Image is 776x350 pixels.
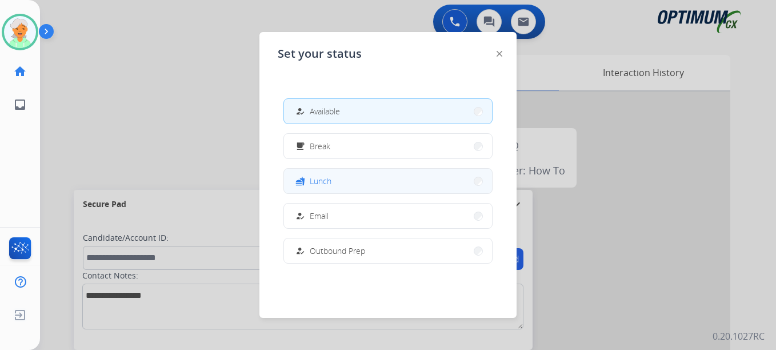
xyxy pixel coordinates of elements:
span: Break [310,140,330,152]
mat-icon: how_to_reg [295,246,305,256]
span: Email [310,210,329,222]
span: Lunch [310,175,331,187]
button: Lunch [284,169,492,193]
button: Available [284,99,492,124]
span: Set your status [278,46,362,62]
img: avatar [4,16,36,48]
mat-icon: inbox [13,98,27,112]
p: 0.20.1027RC [713,329,765,343]
mat-icon: free_breakfast [295,141,305,151]
button: Outbound Prep [284,238,492,263]
span: Available [310,105,340,117]
mat-icon: how_to_reg [295,211,305,221]
mat-icon: fastfood [295,176,305,186]
button: Break [284,134,492,158]
span: Outbound Prep [310,245,365,257]
button: Email [284,204,492,228]
img: close-button [497,51,502,57]
mat-icon: home [13,65,27,78]
mat-icon: how_to_reg [295,106,305,116]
